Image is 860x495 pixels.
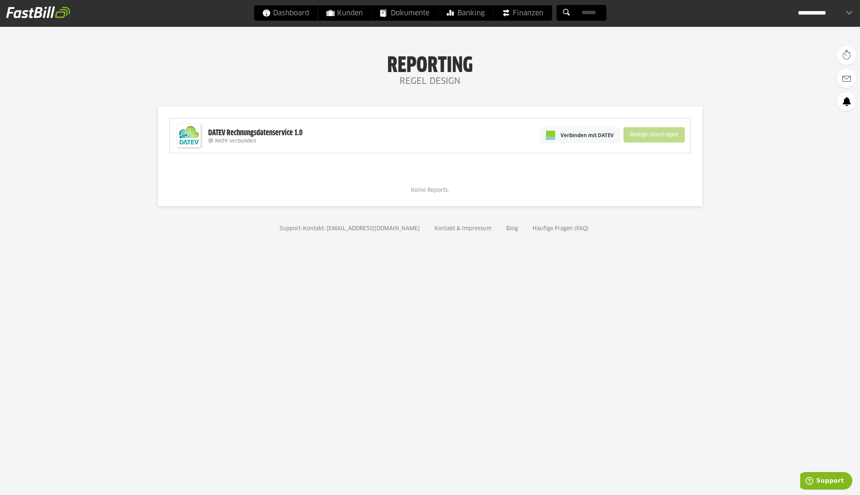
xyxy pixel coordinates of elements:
[254,5,317,21] a: Dashboard
[208,128,303,138] div: DATEV Rechnungsdatenservice 1.0
[277,226,423,231] a: Support-Kontakt: [EMAIL_ADDRESS][DOMAIN_NAME]
[623,127,685,143] sl-button: Belege übertragen
[262,5,309,21] span: Dashboard
[539,127,620,143] a: Verbinden mit DATEV
[380,5,429,21] span: Dokumente
[372,5,438,21] a: Dokumente
[438,5,493,21] a: Banking
[215,139,256,144] span: Nicht verbunden
[447,5,485,21] span: Banking
[530,226,591,231] a: Häufige Fragen (FAQ)
[432,226,494,231] a: Kontakt & Impressum
[6,6,70,18] img: fastbill_logo_white.png
[546,131,555,140] img: pi-datev-logo-farbig-24.svg
[318,5,371,21] a: Kunden
[411,188,449,193] span: Keine Reports.
[493,5,552,21] a: Finanzen
[503,226,521,231] a: Blog
[77,54,783,74] h1: Reporting
[800,472,852,491] iframe: Öffnet ein Widget, in dem Sie weitere Informationen finden
[502,5,543,21] span: Finanzen
[326,5,363,21] span: Kunden
[174,120,204,151] img: DATEV-Datenservice Logo
[561,131,614,139] span: Verbinden mit DATEV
